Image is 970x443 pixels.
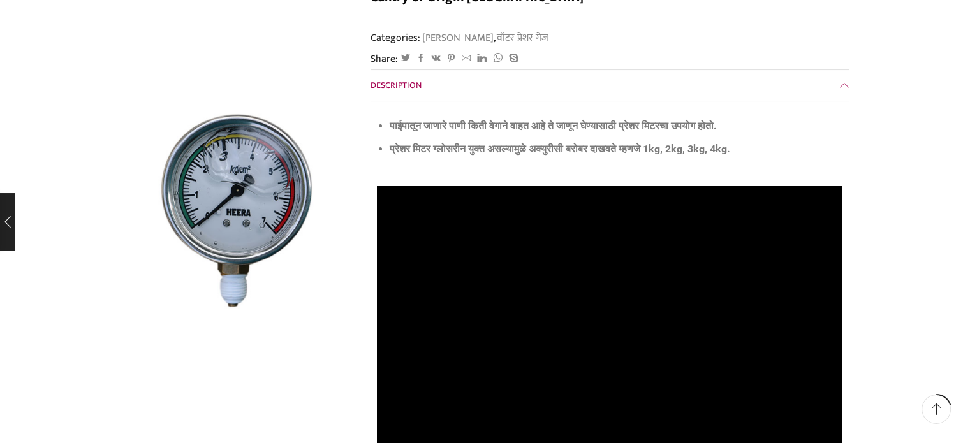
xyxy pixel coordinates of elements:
[390,143,730,155] strong: प्रेशर मिटर ग्लोसरीन युक्त असल्यामुळे अक्युरीसी बरोबर दाखवते म्हणजे 1kg, 2kg, 3kg, 4kg.
[371,70,849,101] a: Description
[390,120,717,132] strong: पाईपातून जाणारे पाणी किती वेगाने वाहत आहे ते जाणून घेण्यासाठी प्रेशर मिटरचा उपयोग होतो.
[420,29,494,46] a: [PERSON_NAME]
[371,52,398,66] span: Share:
[371,31,548,45] span: Categories: ,
[371,78,422,92] span: Description
[496,29,548,46] a: वॉटर प्रेशर गेज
